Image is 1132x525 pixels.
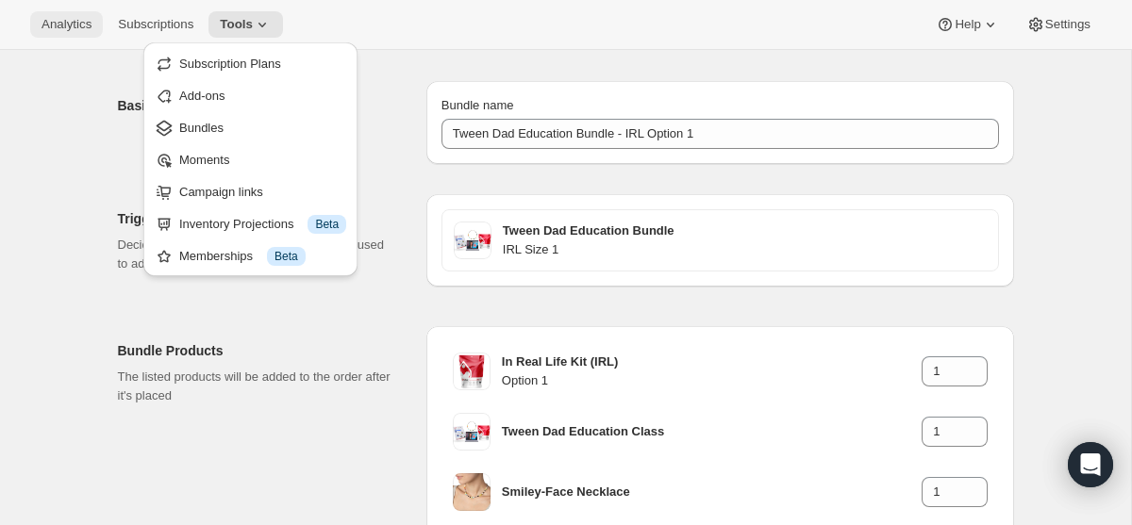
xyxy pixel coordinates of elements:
[30,11,103,38] button: Analytics
[441,119,999,149] input: ie. Smoothie box
[118,368,396,405] p: The listed products will be added to the order after it's placed
[453,413,491,451] img: RD_bundle-image_7e9f2c3c-1c32-43b0-98c3-b2e8a45893d2.jpg
[118,236,396,273] p: Decided which product, when purchased, is used to add products from the bundle
[149,144,352,174] button: Moments
[502,422,922,441] h3: Tween Dad Education Class
[502,371,922,390] h4: Option 1
[502,353,922,371] h3: In Real Life Kit (IRL)
[441,98,514,112] span: Bundle name
[275,249,298,264] span: Beta
[107,11,205,38] button: Subscriptions
[453,353,491,390] img: Size1front_1.png
[502,483,922,501] h3: Smiley-Face Necklace
[924,11,1010,38] button: Help
[118,96,396,115] h2: Basic Info
[315,217,339,232] span: Beta
[149,112,352,142] button: Bundles
[118,341,396,360] h2: Bundle Products
[179,215,346,234] div: Inventory Projections
[179,89,225,103] span: Add-ons
[179,247,346,266] div: Memberships
[149,208,352,238] button: Inventory Projections
[179,57,281,71] span: Subscription Plans
[179,185,263,199] span: Campaign links
[149,48,352,78] button: Subscription Plans
[118,209,396,228] h2: Trigger Product
[42,17,92,32] span: Analytics
[503,240,987,259] h4: IRL Size 1
[179,121,224,135] span: Bundles
[955,17,980,32] span: Help
[454,221,491,259] img: RD_bundle-image_d1a11f93-13dc-4b85-b81c-d93476565072.jpg
[453,473,491,511] img: IPP10_bc42020d-50eb-4e06-8cb2-ecb3e7789dda.jpg
[220,17,253,32] span: Tools
[149,176,352,206] button: Campaign links
[118,17,193,32] span: Subscriptions
[1068,442,1113,487] div: Open Intercom Messenger
[503,221,987,240] h3: Tween Dad Education Bundle
[149,240,352,271] button: Memberships
[1015,11,1102,38] button: Settings
[149,80,352,110] button: Add-ons
[208,11,283,38] button: Tools
[1045,17,1090,32] span: Settings
[179,153,229,167] span: Moments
